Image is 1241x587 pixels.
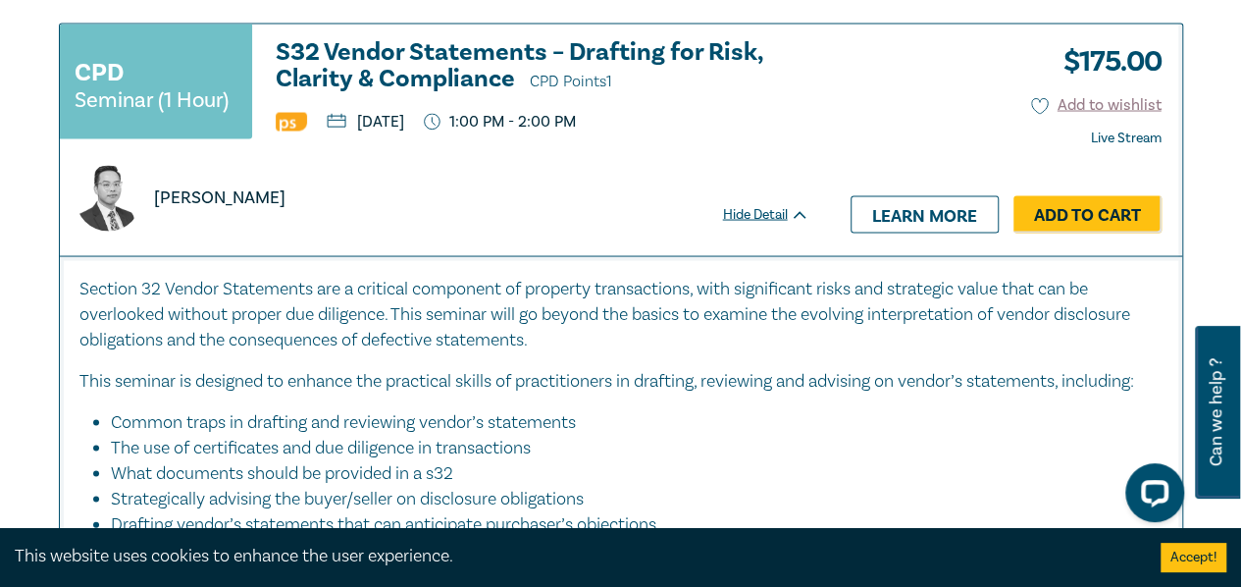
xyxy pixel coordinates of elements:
[111,460,1143,486] li: What documents should be provided in a s32
[75,54,124,89] h3: CPD
[424,112,576,131] p: 1:00 PM - 2:00 PM
[1031,93,1162,116] button: Add to wishlist
[111,435,1143,460] li: The use of certificates and due diligence in transactions
[851,195,999,233] a: Learn more
[76,165,141,231] img: https://s3.ap-southeast-2.amazonaws.com/leo-cussen-store-production-content/Contacts/Bao%20Ngo/Ba...
[79,276,1163,352] p: Section 32 Vendor Statements are a critical component of property transactions, with significant ...
[276,38,809,94] a: S32 Vendor Statements – Drafting for Risk, Clarity & Compliance CPD Points1
[154,185,285,210] p: [PERSON_NAME]
[1091,129,1162,146] strong: Live Stream
[723,204,831,224] div: Hide Detail
[111,511,1143,537] li: Drafting vendor’s statements that can anticipate purchaser’s objections
[1207,338,1225,487] span: Can we help ?
[1110,455,1192,538] iframe: LiveChat chat widget
[111,409,1143,435] li: Common traps in drafting and reviewing vendor’s statements
[276,112,307,131] img: Professional Skills
[1013,195,1162,233] a: Add to Cart
[15,544,1131,569] div: This website uses cookies to enhance the user experience.
[530,71,612,90] span: CPD Points 1
[75,89,229,109] small: Seminar (1 Hour)
[1049,38,1162,83] h3: $ 175.00
[1161,543,1226,572] button: Accept cookies
[276,38,809,94] h3: S32 Vendor Statements – Drafting for Risk, Clarity & Compliance
[111,486,1143,511] li: Strategically advising the buyer/seller on disclosure obligations
[79,368,1163,394] p: This seminar is designed to enhance the practical skills of practitioners in drafting, reviewing ...
[327,113,404,129] p: [DATE]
